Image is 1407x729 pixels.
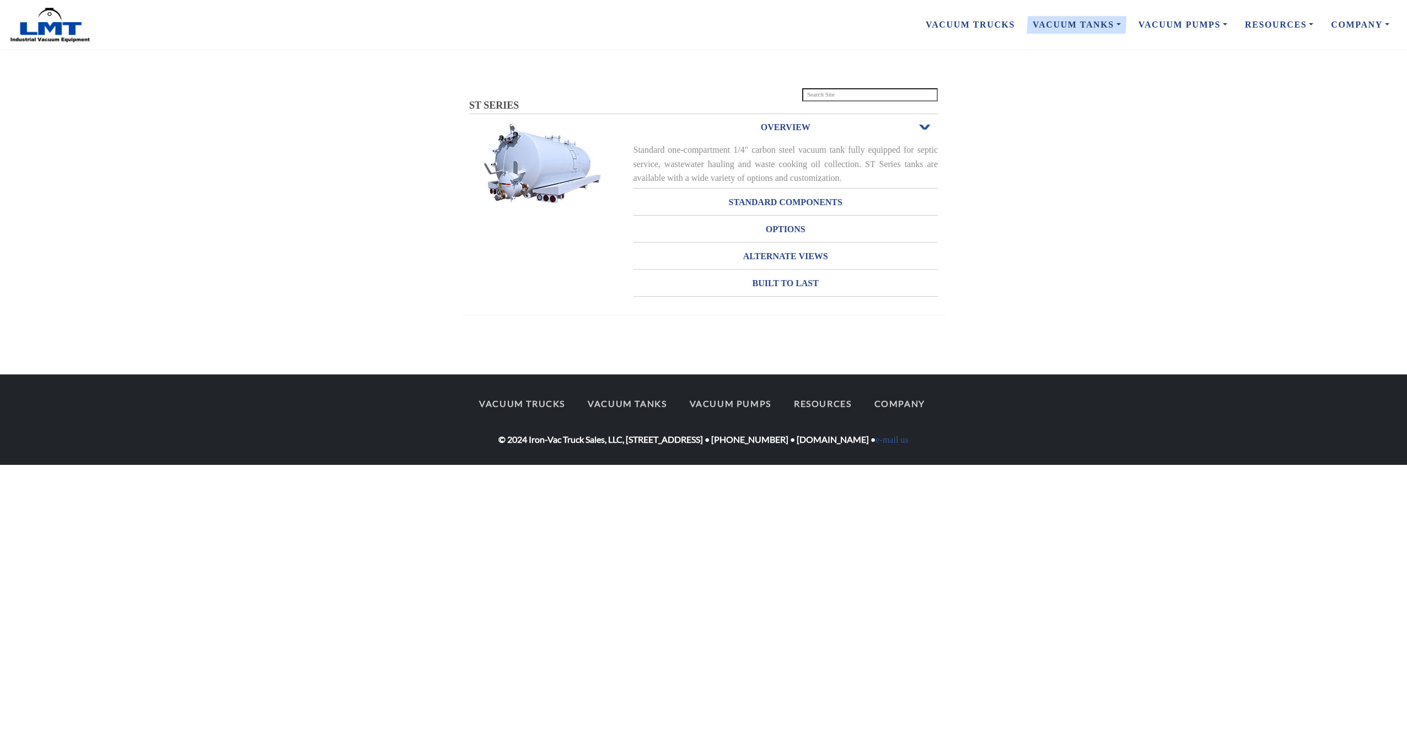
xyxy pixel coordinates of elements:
input: Search Site [802,88,938,101]
h3: ALTERNATE VIEWS [633,248,938,265]
a: Resources [1236,13,1322,36]
a: STANDARD COMPONENTS [633,189,938,215]
h3: STANDARD COMPONENTS [633,194,938,211]
div: © 2024 Iron-Vac Truck Sales, LLC, [STREET_ADDRESS] • [PHONE_NUMBER] • [DOMAIN_NAME] • [461,392,946,447]
h3: OVERVIEW [633,119,938,136]
a: ALTERNATE VIEWS [633,243,938,269]
a: OPTIONS [633,216,938,242]
a: OVERVIEWOpen or Close [633,114,938,140]
a: Vacuum Pumps [679,392,781,415]
a: Vacuum Tanks [578,392,676,415]
span: ST SERIES [469,100,519,111]
a: Vacuum Trucks [469,392,575,415]
a: e-mail us [876,435,908,444]
span: Open or Close [918,124,932,131]
a: Vacuum Tanks [1024,13,1130,36]
a: Vacuum Trucks [917,13,1024,36]
a: Company [864,392,935,415]
a: Company [1322,13,1398,36]
h3: BUILT TO LAST [633,275,938,292]
a: Resources [784,392,862,415]
h3: OPTIONS [633,221,938,238]
div: Standard one-compartment 1/4" carbon steel vacuum tank fully equipped for septic service, wastewa... [633,143,938,185]
a: Vacuum Pumps [1130,13,1236,36]
a: BUILT TO LAST [633,270,938,296]
img: LMT [9,7,92,43]
img: Stacks Image 9449 [470,122,614,205]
